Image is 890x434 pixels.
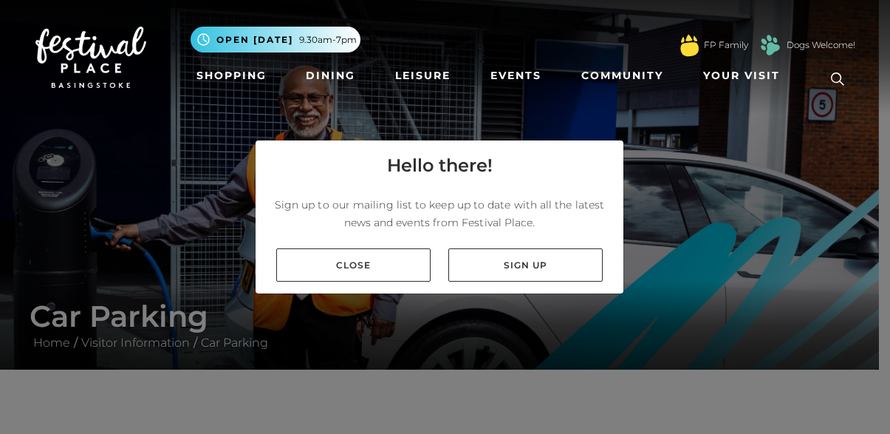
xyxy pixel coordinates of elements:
[216,33,293,47] span: Open [DATE]
[485,62,547,89] a: Events
[448,248,603,282] a: Sign up
[191,27,360,52] button: Open [DATE] 9.30am-7pm
[300,62,361,89] a: Dining
[703,68,780,84] span: Your Visit
[267,196,612,231] p: Sign up to our mailing list to keep up to date with all the latest news and events from Festival ...
[191,62,273,89] a: Shopping
[387,152,493,179] h4: Hello there!
[299,33,357,47] span: 9.30am-7pm
[276,248,431,282] a: Close
[575,62,669,89] a: Community
[389,62,456,89] a: Leisure
[35,27,146,89] img: Festival Place Logo
[787,38,855,52] a: Dogs Welcome!
[697,62,793,89] a: Your Visit
[704,38,748,52] a: FP Family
